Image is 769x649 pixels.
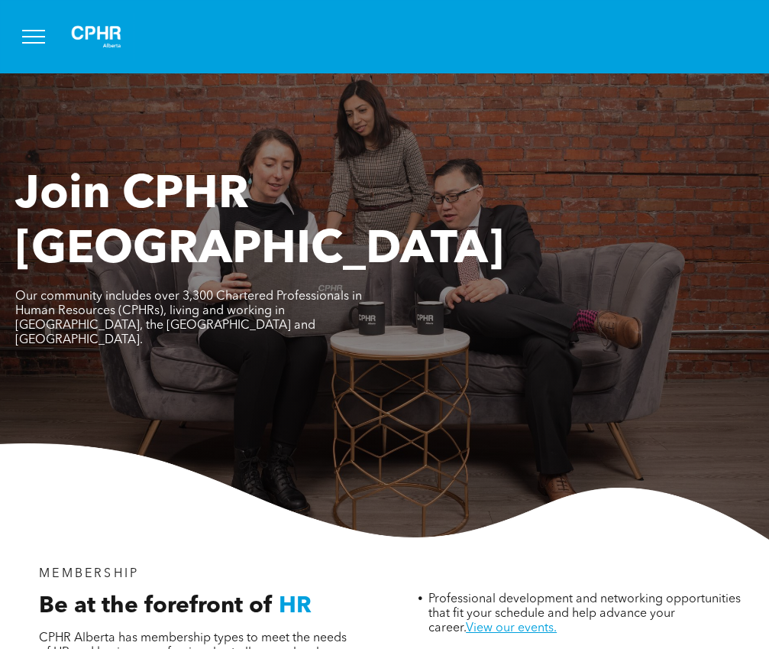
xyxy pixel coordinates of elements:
span: MEMBERSHIP [39,568,139,580]
a: View our events. [466,622,557,634]
span: Join CPHR [GEOGRAPHIC_DATA] [15,173,504,274]
span: Be at the forefront of [39,595,273,618]
img: A white background with a few lines on it [58,12,134,61]
span: HR [279,595,312,618]
button: menu [14,17,53,57]
span: Professional development and networking opportunities that fit your schedule and help advance you... [428,593,741,634]
span: Our community includes over 3,300 Chartered Professionals in Human Resources (CPHRs), living and ... [15,290,362,346]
